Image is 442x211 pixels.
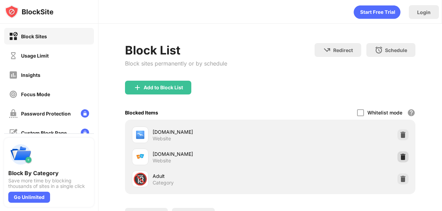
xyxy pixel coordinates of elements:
[21,130,67,136] div: Custom Block Page
[153,180,174,186] div: Category
[153,135,171,142] div: Website
[21,91,50,97] div: Focus Mode
[136,131,144,139] img: favicons
[5,5,54,19] img: logo-blocksite.svg
[9,32,18,41] img: block-on.svg
[354,5,401,19] div: animation
[153,158,171,164] div: Website
[385,47,407,53] div: Schedule
[21,111,71,117] div: Password Protection
[8,142,33,167] img: push-categories.svg
[9,109,18,118] img: password-protection-off.svg
[9,90,18,99] img: focus-off.svg
[144,85,183,90] div: Add to Block List
[125,110,158,115] div: Blocked Items
[9,51,18,60] img: time-usage-off.svg
[153,128,270,135] div: [DOMAIN_NAME]
[153,172,270,180] div: Adult
[136,153,144,161] img: favicons
[9,129,18,137] img: customize-block-page-off.svg
[367,110,402,115] div: Whitelist mode
[133,172,147,186] div: 🔞
[21,33,47,39] div: Block Sites
[9,71,18,79] img: insights-off.svg
[21,72,40,78] div: Insights
[81,129,89,137] img: lock-menu.svg
[125,43,227,57] div: Block List
[333,47,353,53] div: Redirect
[8,192,50,203] div: Go Unlimited
[153,150,270,158] div: [DOMAIN_NAME]
[8,170,90,177] div: Block By Category
[8,178,90,189] div: Save more time by blocking thousands of sites in a single click
[417,9,431,15] div: Login
[81,109,89,118] img: lock-menu.svg
[21,53,49,59] div: Usage Limit
[125,60,227,67] div: Block sites permanently or by schedule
